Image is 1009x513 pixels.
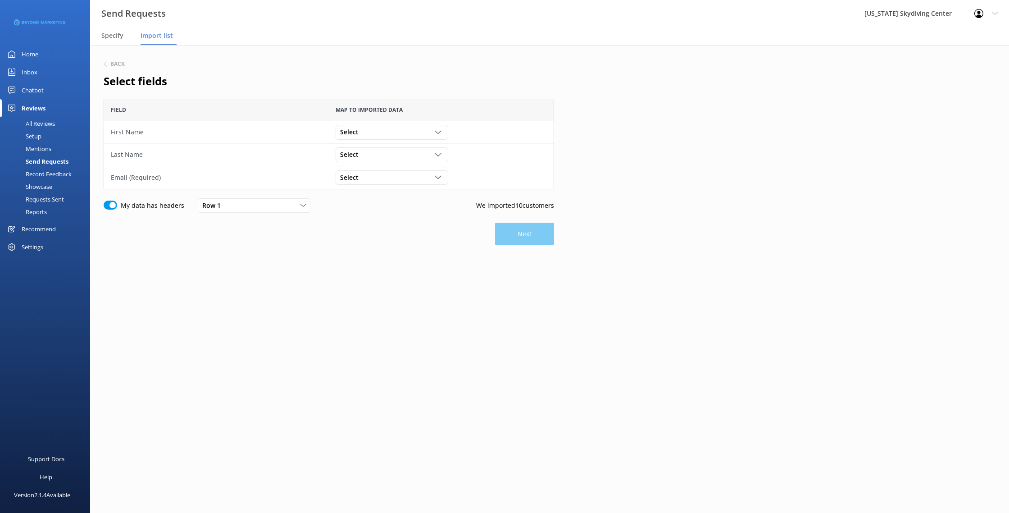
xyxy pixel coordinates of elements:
[340,173,364,183] span: Select
[111,127,322,137] div: First Name
[104,121,554,189] div: grid
[5,142,51,155] div: Mentions
[22,63,37,81] div: Inbox
[5,168,90,180] a: Record Feedback
[5,206,90,218] a: Reports
[22,220,56,238] div: Recommend
[104,61,125,67] button: Back
[340,127,364,137] span: Select
[5,117,90,130] a: All Reviews
[110,61,125,67] h6: Back
[141,31,173,40] span: Import list
[14,486,70,504] div: Version 2.1.4 Available
[22,45,38,63] div: Home
[5,180,90,193] a: Showcase
[101,6,166,21] h3: Send Requests
[5,155,68,168] div: Send Requests
[28,450,64,468] div: Support Docs
[476,201,554,211] p: We imported 10 customers
[336,105,403,114] span: Map to imported data
[5,180,52,193] div: Showcase
[111,150,322,160] div: Last Name
[104,73,554,90] h2: Select fields
[111,105,126,114] span: Field
[5,155,90,168] a: Send Requests
[22,81,44,99] div: Chatbot
[111,173,322,183] div: Email (Required)
[5,142,90,155] a: Mentions
[22,238,43,256] div: Settings
[14,19,65,26] img: 3-1676954853.png
[101,31,123,40] span: Specify
[40,468,52,486] div: Help
[5,193,64,206] div: Requests Sent
[202,201,226,211] span: Row 1
[5,206,47,218] div: Reports
[121,201,184,211] label: My data has headers
[5,193,90,206] a: Requests Sent
[5,117,55,130] div: All Reviews
[340,150,364,160] span: Select
[22,99,45,117] div: Reviews
[5,130,90,142] a: Setup
[5,130,41,142] div: Setup
[5,168,72,180] div: Record Feedback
